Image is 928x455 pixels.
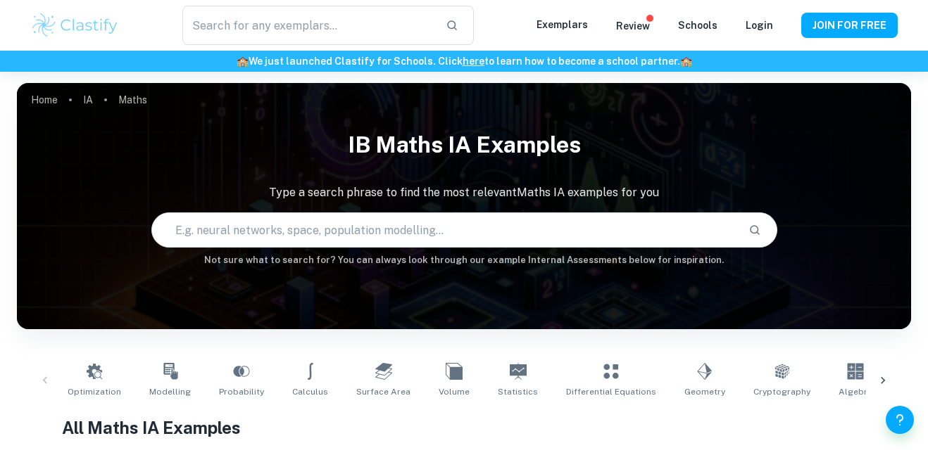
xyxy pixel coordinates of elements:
a: Home [31,90,58,110]
p: Maths [118,92,147,108]
a: here [463,56,484,67]
span: Cryptography [753,385,810,398]
span: Optimization [68,385,121,398]
p: Review [616,18,650,34]
button: Search [743,218,767,242]
span: Volume [439,385,470,398]
span: Surface Area [356,385,410,398]
img: Clastify logo [30,11,120,39]
button: Help and Feedback [886,406,914,434]
input: E.g. neural networks, space, population modelling... [152,210,737,250]
span: Algebra [839,385,872,398]
button: JOIN FOR FREE [801,13,898,38]
span: 🏫 [237,56,249,67]
span: Modelling [149,385,191,398]
p: Exemplars [537,17,588,32]
a: Schools [678,20,717,31]
h1: IB Maths IA examples [17,122,911,167]
span: Geometry [684,385,725,398]
span: 🏫 [680,56,692,67]
h6: We just launched Clastify for Schools. Click to learn how to become a school partner. [3,53,925,69]
h6: Not sure what to search for? You can always look through our example Internal Assessments below f... [17,253,911,267]
h1: All Maths IA Examples [62,415,867,440]
span: Differential Equations [566,385,656,398]
a: IA [83,90,93,110]
span: Calculus [292,385,328,398]
span: Probability [219,385,264,398]
input: Search for any exemplars... [182,6,434,45]
p: Type a search phrase to find the most relevant Maths IA examples for you [17,184,911,201]
span: Statistics [498,385,538,398]
a: Login [746,20,773,31]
